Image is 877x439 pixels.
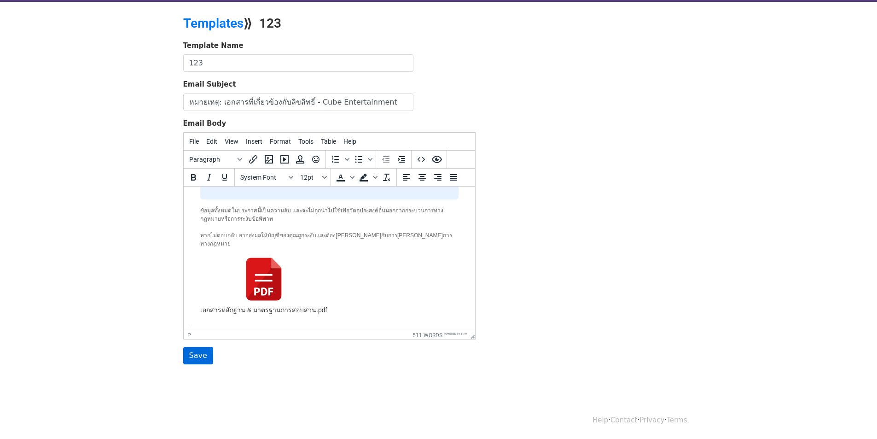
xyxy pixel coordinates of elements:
[379,170,395,185] button: Clear formatting
[225,138,238,145] span: View
[184,187,475,331] iframe: Rich Text Area. Press ALT-0 for help.
[667,416,687,424] a: Terms
[430,170,446,185] button: Align right
[270,138,291,145] span: Format
[592,416,608,424] a: Help
[277,152,292,167] button: Insert/edit media
[328,152,351,167] div: Numbered list
[237,170,296,185] button: Fonts
[308,152,324,167] button: Emoticons
[429,152,445,167] button: Preview
[467,331,475,339] div: Resize
[412,332,442,339] button: 511 words
[186,152,245,167] button: Blocks
[413,152,429,167] button: Source code
[206,138,217,145] span: Edit
[300,174,320,181] span: 12pt
[356,170,379,185] div: Background color
[183,41,244,51] label: Template Name
[183,16,519,31] h2: ⟫ 123
[201,170,217,185] button: Italic
[639,416,664,424] a: Privacy
[183,118,227,129] label: Email Body
[610,416,637,424] a: Contact
[245,152,261,167] button: Insert/edit link
[217,170,232,185] button: Underline
[831,395,877,439] div: Tiện ích trò chuyện
[183,79,236,90] label: Email Subject
[831,395,877,439] iframe: Chat Widget
[399,170,414,185] button: Align left
[261,152,277,167] button: Insert/edit image
[7,138,284,156] div: © 2025 Cube Entertainment. [PERSON_NAME]
[187,332,191,339] div: p
[343,138,356,145] span: Help
[414,170,430,185] button: Align center
[321,138,336,145] span: Table
[246,138,262,145] span: Insert
[378,152,394,167] button: Decrease indent
[292,152,308,167] button: Insert template
[189,156,234,163] span: Paragraph
[298,138,314,145] span: Tools
[394,152,409,167] button: Increase indent
[351,152,374,167] div: Bullet list
[296,170,329,185] button: Font sizes
[183,16,244,31] a: Templates
[444,332,467,335] a: Powered by Tiny
[186,170,201,185] button: Bold
[189,138,199,145] span: File
[183,347,213,364] input: Save
[240,174,285,181] span: System Font
[333,170,356,185] div: Text color
[446,170,461,185] button: Justify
